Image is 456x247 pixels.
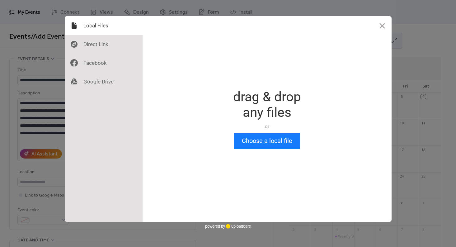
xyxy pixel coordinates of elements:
[65,72,143,91] div: Google Drive
[233,123,301,130] div: or
[65,54,143,72] div: Facebook
[233,89,301,120] div: drag & drop any files
[225,224,251,229] a: uploadcare
[65,35,143,54] div: Direct Link
[205,222,251,231] div: powered by
[65,16,143,35] div: Local Files
[373,16,392,35] button: Close
[234,133,300,149] button: Choose a local file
